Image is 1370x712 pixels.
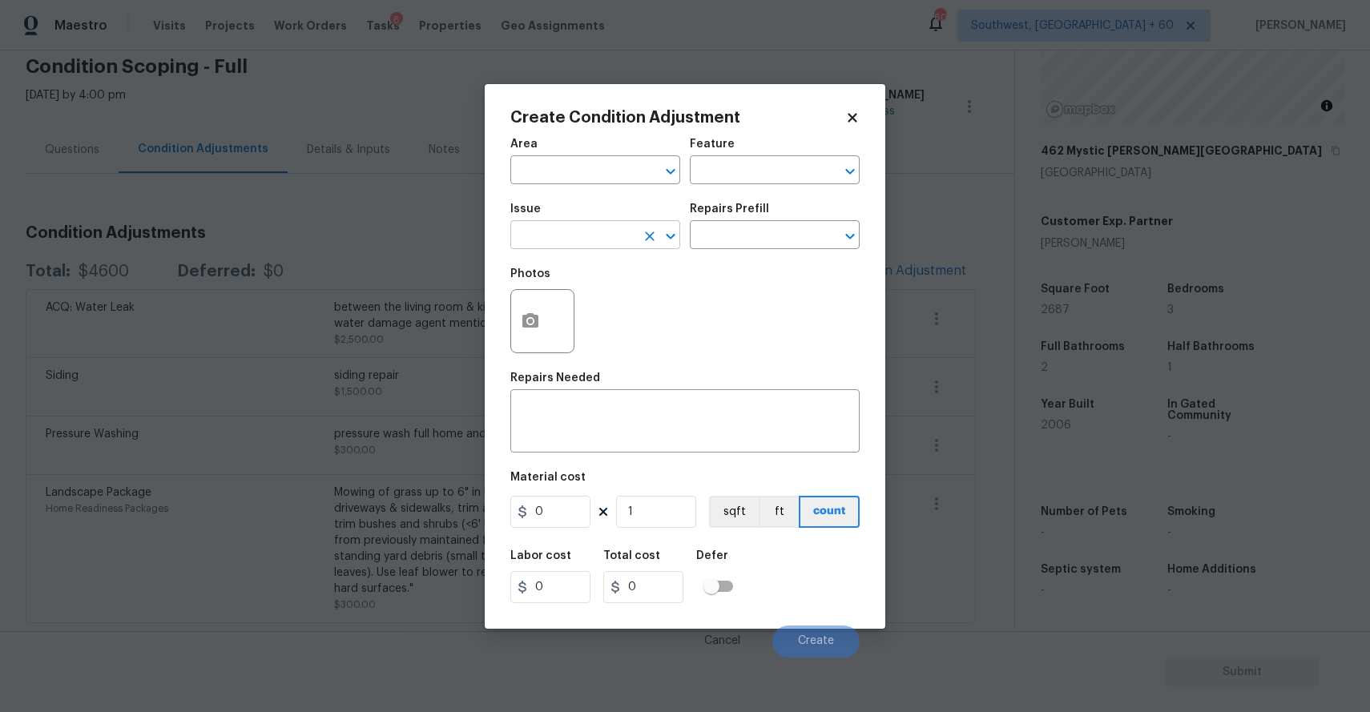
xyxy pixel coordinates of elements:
h5: Area [510,139,538,150]
button: count [799,496,860,528]
h5: Photos [510,268,550,280]
button: ft [759,496,799,528]
h5: Repairs Prefill [690,203,769,215]
h2: Create Condition Adjustment [510,110,845,126]
h5: Material cost [510,472,586,483]
button: Open [659,160,682,183]
h5: Total cost [603,550,660,561]
button: sqft [709,496,759,528]
span: Create [798,635,834,647]
span: Cancel [704,635,740,647]
h5: Repairs Needed [510,372,600,384]
button: Cancel [679,626,766,658]
h5: Feature [690,139,735,150]
button: Open [659,225,682,247]
button: Create [772,626,860,658]
button: Open [839,225,861,247]
button: Open [839,160,861,183]
h5: Labor cost [510,550,571,561]
h5: Defer [696,550,728,561]
h5: Issue [510,203,541,215]
button: Clear [639,225,661,247]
